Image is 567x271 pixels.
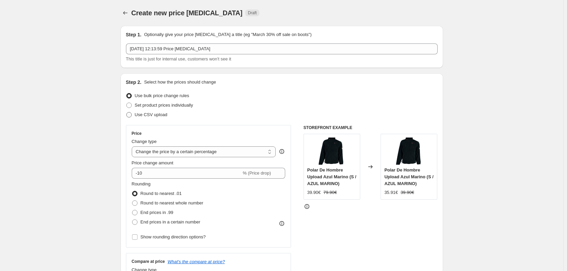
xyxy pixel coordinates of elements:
span: Change type [132,139,157,144]
div: help [278,148,285,155]
span: Rounding [132,181,151,186]
span: End prices in a certain number [141,219,200,224]
img: UPLOAD_20MEN_20224-DARK_20NAVY-a_80x.jpg [318,138,345,165]
h2: Step 1. [126,31,142,38]
div: 35.91€ [384,189,398,196]
input: -15 [132,168,241,179]
h3: Price [132,131,142,136]
span: Use CSV upload [135,112,167,117]
span: Set product prices individually [135,103,193,108]
button: Price change jobs [121,8,130,18]
span: Round to nearest whole number [141,200,203,205]
span: Use bulk price change rules [135,93,189,98]
h6: STOREFRONT EXAMPLE [304,125,438,130]
input: 30% off holiday sale [126,43,438,54]
span: Polar De Hombre Upload Azul Marino (S / AZUL MARINO) [384,167,434,186]
span: Create new price [MEDICAL_DATA] [131,9,243,17]
span: Show rounding direction options? [141,234,206,239]
img: UPLOAD_20MEN_20224-DARK_20NAVY-a_80x.jpg [396,138,423,165]
p: Optionally give your price [MEDICAL_DATA] a title (eg "March 30% off sale on boots") [144,31,311,38]
span: This title is just for internal use, customers won't see it [126,56,231,61]
p: Select how the prices should change [144,79,216,86]
h2: Step 2. [126,79,142,86]
div: 39.90€ [307,189,321,196]
span: Polar De Hombre Upload Azul Marino (S / AZUL MARINO) [307,167,356,186]
span: Price change amount [132,160,173,165]
span: End prices in .99 [141,210,173,215]
span: Round to nearest .01 [141,191,182,196]
h3: Compare at price [132,259,165,264]
strike: 79.90€ [324,189,337,196]
span: % (Price drop) [243,170,271,176]
button: What's the compare at price? [168,259,225,264]
span: Draft [248,10,257,16]
strike: 39.90€ [401,189,414,196]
